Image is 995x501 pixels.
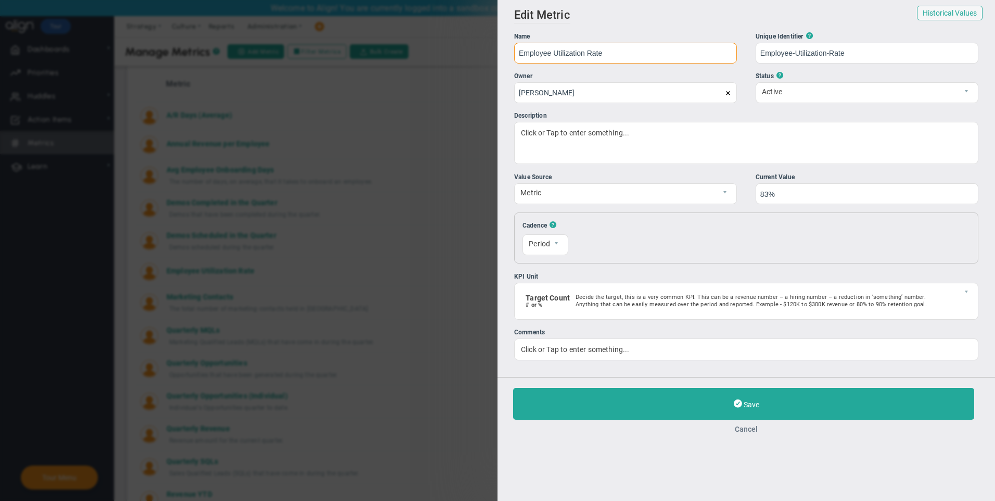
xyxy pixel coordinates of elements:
button: Cancel [513,425,979,433]
div: Comments [514,328,978,337]
div: Click or Tap to enter something... [514,122,978,164]
label: Target Count [526,294,570,302]
div: Owner [514,71,737,81]
p: Decide the target, this is a very common KPI. This can be a revenue number – a hiring number – a ... [576,294,941,308]
input: Enter a Value [756,183,978,204]
div: Description [514,111,978,121]
span: select [960,283,978,319]
div: Unique Identifier [756,32,978,42]
span: Save [744,400,759,409]
span: select [550,235,568,255]
div: Value Source [514,172,737,182]
input: Enter unique identifier [756,43,978,64]
span: Edit [514,8,534,21]
div: Click or Tap to enter something... [514,339,978,360]
input: Search or Invite Team Members [514,82,737,103]
div: Current Value [756,172,978,182]
div: Cadence [522,221,568,229]
span: select [719,184,736,204]
span: Metric [515,184,719,202]
button: Historical Values [917,6,983,20]
div: KPI Unit [514,272,978,282]
span: Metric [537,8,570,21]
h4: # or % [520,302,570,308]
div: Name [514,32,737,42]
div: Status [756,71,978,81]
button: Save [513,388,974,420]
span: clear [737,89,748,97]
input: Name of the Metric [514,43,737,64]
span: select [960,83,978,103]
span: Active [756,83,960,101]
span: Period [523,235,550,253]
